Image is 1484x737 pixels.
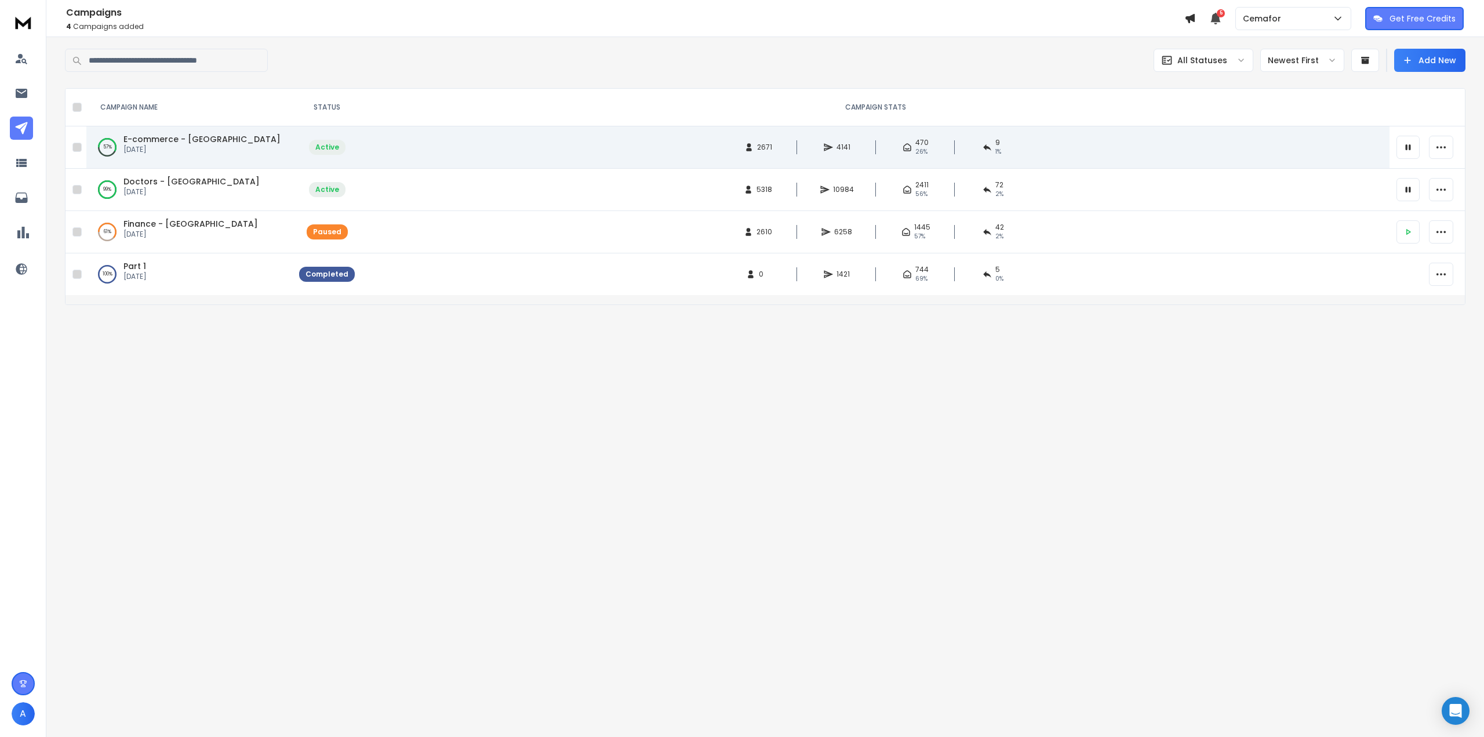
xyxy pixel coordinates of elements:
span: 69 % [915,274,927,284]
td: 61%Finance - [GEOGRAPHIC_DATA][DATE] [86,211,292,253]
span: 72 [995,180,1003,190]
p: [DATE] [123,272,147,281]
span: 0 [759,270,770,279]
button: Add New [1394,49,1465,72]
p: 57 % [103,141,112,153]
span: 1421 [836,270,850,279]
button: Newest First [1260,49,1344,72]
span: 9 [995,138,1000,147]
span: 2 % [995,232,1003,241]
span: 0 % [995,274,1003,284]
span: 10984 [833,185,854,194]
span: 56 % [915,190,927,199]
div: Open Intercom Messenger [1442,697,1470,725]
p: Get Free Credits [1390,13,1456,24]
span: 1445 [914,223,930,232]
p: 99 % [103,184,111,195]
span: 2610 [756,227,772,237]
span: 4 [66,21,71,31]
p: [DATE] [123,230,258,239]
button: A [12,702,35,725]
h1: Campaigns [66,6,1184,20]
span: 26 % [915,147,927,157]
p: Campaigns added [66,22,1184,31]
button: Get Free Credits [1365,7,1464,30]
span: 6258 [834,227,852,237]
p: All Statuses [1177,55,1227,66]
a: Doctors - [GEOGRAPHIC_DATA] [123,176,260,187]
a: Part 1 [123,260,146,272]
p: Cemafor [1243,13,1286,24]
div: Active [315,143,339,152]
img: logo [12,12,35,33]
span: 2671 [757,143,772,152]
span: 5 [1217,9,1225,17]
th: CAMPAIGN NAME [86,89,292,126]
span: 5318 [756,185,772,194]
td: 100%Part 1[DATE] [86,253,292,296]
td: 57%E-commerce - [GEOGRAPHIC_DATA][DATE] [86,126,292,169]
span: 744 [915,265,929,274]
span: 42 [995,223,1004,232]
span: 5 [995,265,1000,274]
span: 1 % [995,147,1001,157]
p: [DATE] [123,145,281,154]
a: E-commerce - [GEOGRAPHIC_DATA] [123,133,281,145]
span: 57 % [914,232,925,241]
p: [DATE] [123,187,260,197]
span: 2411 [915,180,929,190]
span: 470 [915,138,929,147]
div: Paused [313,227,341,237]
span: 4141 [836,143,850,152]
p: 61 % [104,226,111,238]
div: Active [315,185,339,194]
span: 2 % [995,190,1003,199]
div: Completed [305,270,348,279]
a: Finance - [GEOGRAPHIC_DATA] [123,218,258,230]
th: CAMPAIGN STATS [362,89,1390,126]
th: STATUS [292,89,362,126]
p: 100 % [103,268,112,280]
td: 99%Doctors - [GEOGRAPHIC_DATA][DATE] [86,169,292,211]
